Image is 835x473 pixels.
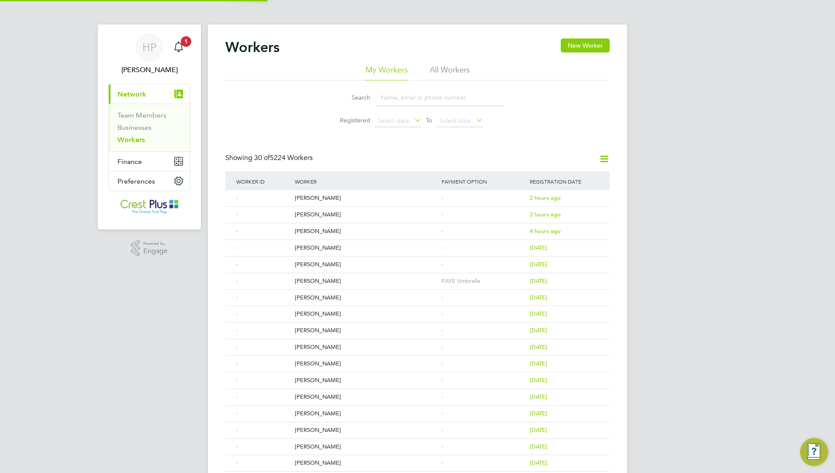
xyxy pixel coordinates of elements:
[234,389,601,396] a: -[PERSON_NAME]-[DATE]
[131,240,168,257] a: Powered byEngage
[530,327,547,334] span: [DATE]
[234,372,293,389] div: -
[331,116,370,124] label: Registered
[234,438,601,446] a: -[PERSON_NAME]-[DATE]
[439,422,528,438] div: -
[530,227,561,235] span: 4 hours ago
[234,190,601,197] a: -[PERSON_NAME]-2 hours ago
[234,372,601,379] a: -[PERSON_NAME]-[DATE]
[234,190,293,206] div: -
[109,152,190,171] button: Finance
[530,277,547,285] span: [DATE]
[109,171,190,191] button: Preferences
[530,211,561,218] span: 2 hours ago
[376,89,504,106] input: Name, email or phone number
[234,422,601,429] a: -[PERSON_NAME]-[DATE]
[234,339,601,346] a: -[PERSON_NAME]-[DATE]
[98,24,201,230] nav: Main navigation
[108,33,190,75] a: HP[PERSON_NAME]
[108,200,190,214] a: Go to home page
[293,356,439,372] div: [PERSON_NAME]
[293,323,439,339] div: [PERSON_NAME]
[234,240,601,247] a: -[PERSON_NAME]-[DATE]
[439,223,528,240] div: -
[439,290,528,306] div: -
[293,422,439,438] div: [PERSON_NAME]
[530,443,547,450] span: [DATE]
[234,322,601,330] a: -[PERSON_NAME]-[DATE]
[439,207,528,223] div: -
[254,153,270,162] span: 30 of
[530,376,547,384] span: [DATE]
[439,306,528,322] div: -
[121,200,179,214] img: crestplusoperations-logo-retina.png
[293,190,439,206] div: [PERSON_NAME]
[234,339,293,355] div: -
[143,247,168,255] span: Engage
[430,65,470,80] li: All Workers
[234,273,601,280] a: -[PERSON_NAME]PAYE Umbrella[DATE]
[234,306,293,322] div: -
[170,33,187,61] a: 1
[234,223,293,240] div: -
[293,273,439,289] div: [PERSON_NAME]
[234,422,293,438] div: -
[234,257,293,273] div: -
[530,310,547,317] span: [DATE]
[109,84,190,104] button: Network
[331,94,370,101] label: Search
[234,171,293,191] div: Worker ID
[530,194,561,202] span: 2 hours ago
[530,244,547,251] span: [DATE]
[439,257,528,273] div: -
[800,438,828,466] button: Engage Resource Center
[293,439,439,455] div: [PERSON_NAME]
[117,136,145,144] a: Workers
[117,177,155,185] span: Preferences
[439,455,528,471] div: -
[439,240,528,256] div: -
[439,323,528,339] div: -
[293,171,439,191] div: Worker
[234,323,293,339] div: -
[530,410,547,417] span: [DATE]
[293,389,439,405] div: [PERSON_NAME]
[378,117,409,125] span: Select date
[293,207,439,223] div: [PERSON_NAME]
[234,355,601,363] a: -[PERSON_NAME]-[DATE]
[293,240,439,256] div: [PERSON_NAME]
[234,289,601,297] a: -[PERSON_NAME]-[DATE]
[234,223,601,230] a: -[PERSON_NAME]-4 hours ago
[234,405,601,413] a: -[PERSON_NAME]-[DATE]
[293,372,439,389] div: [PERSON_NAME]
[234,455,601,462] a: -[PERSON_NAME]-[DATE]
[530,426,547,434] span: [DATE]
[234,455,293,471] div: -
[561,38,610,52] button: New Worker
[234,389,293,405] div: -
[439,171,528,191] div: Payment Option
[234,290,293,306] div: -
[293,406,439,422] div: [PERSON_NAME]
[108,65,190,75] span: Holly Price
[293,339,439,355] div: [PERSON_NAME]
[293,290,439,306] div: [PERSON_NAME]
[234,256,601,264] a: -[PERSON_NAME]-[DATE]
[117,157,142,166] span: Finance
[439,190,528,206] div: -
[423,115,435,126] span: To
[109,104,190,151] div: Network
[528,171,601,191] div: Registration Date
[234,439,293,455] div: -
[439,439,528,455] div: -
[117,111,166,119] a: Team Members
[530,360,547,367] span: [DATE]
[225,153,314,163] div: Showing
[293,455,439,471] div: [PERSON_NAME]
[181,36,191,47] span: 1
[293,257,439,273] div: [PERSON_NAME]
[439,117,471,125] span: Select date
[143,240,168,247] span: Powered by
[293,223,439,240] div: [PERSON_NAME]
[234,406,293,422] div: -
